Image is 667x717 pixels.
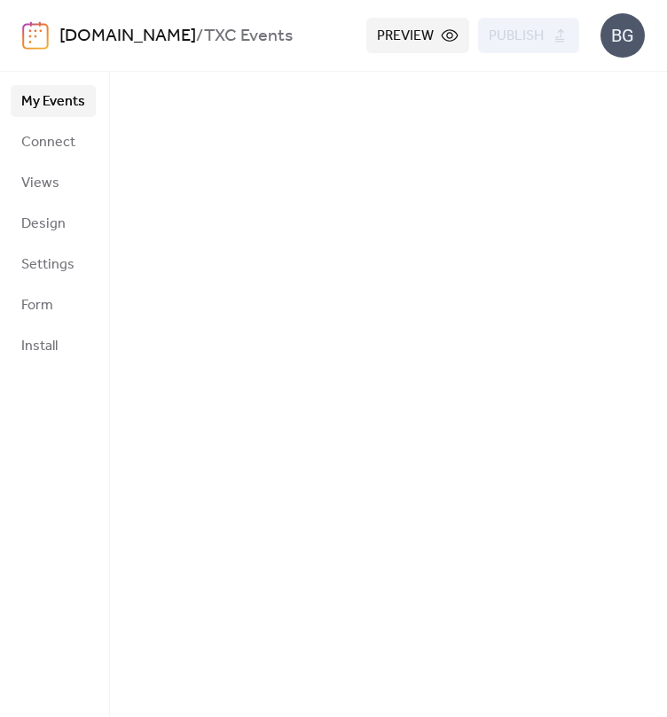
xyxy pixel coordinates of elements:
[22,21,49,50] img: logo
[21,254,75,276] span: Settings
[11,289,96,321] a: Form
[59,19,196,53] a: [DOMAIN_NAME]
[600,13,645,58] div: BG
[21,336,58,357] span: Install
[366,18,469,53] button: Preview
[11,85,96,117] a: My Events
[21,214,66,235] span: Design
[11,330,96,362] a: Install
[11,126,96,158] a: Connect
[21,173,59,194] span: Views
[11,248,96,280] a: Settings
[377,26,434,47] span: Preview
[11,207,96,239] a: Design
[204,19,293,53] b: TXC Events
[21,132,75,153] span: Connect
[196,19,204,53] b: /
[21,91,85,113] span: My Events
[11,167,96,199] a: Views
[21,295,53,316] span: Form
